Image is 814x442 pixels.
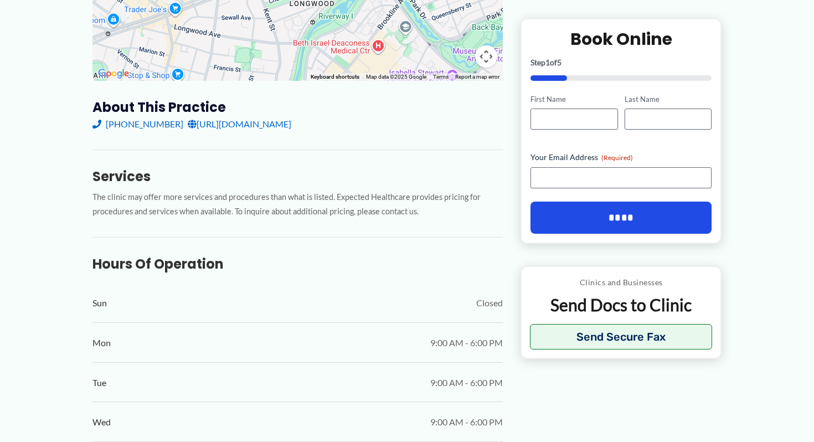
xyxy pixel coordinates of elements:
span: Closed [476,295,503,311]
a: Terms [433,74,449,80]
p: The clinic may offer more services and procedures than what is listed. Expected Healthcare provid... [92,190,503,220]
h3: About this practice [92,99,503,116]
button: Send Secure Fax [530,324,712,350]
button: Map camera controls [475,45,497,68]
a: Report a map error [455,74,499,80]
h3: Hours of Operation [92,255,503,273]
label: First Name [530,94,617,104]
span: 9:00 AM - 6:00 PM [430,335,503,351]
p: Step of [530,58,712,66]
p: Clinics and Businesses [530,275,712,290]
a: Open this area in Google Maps (opens a new window) [95,66,132,81]
h2: Book Online [530,28,712,49]
h3: Services [92,168,503,185]
label: Last Name [625,94,712,104]
img: Google [95,66,132,81]
a: [URL][DOMAIN_NAME] [188,116,291,132]
span: Wed [92,414,111,430]
span: 9:00 AM - 6:00 PM [430,414,503,430]
span: Map data ©2025 Google [366,74,426,80]
p: Send Docs to Clinic [530,294,712,316]
a: [PHONE_NUMBER] [92,116,183,132]
span: 5 [557,57,561,66]
span: Tue [92,374,106,391]
span: 1 [545,57,550,66]
span: 9:00 AM - 6:00 PM [430,374,503,391]
label: Your Email Address [530,152,712,163]
span: (Required) [601,153,633,162]
button: Keyboard shortcuts [311,73,359,81]
span: Sun [92,295,107,311]
span: Mon [92,335,111,351]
